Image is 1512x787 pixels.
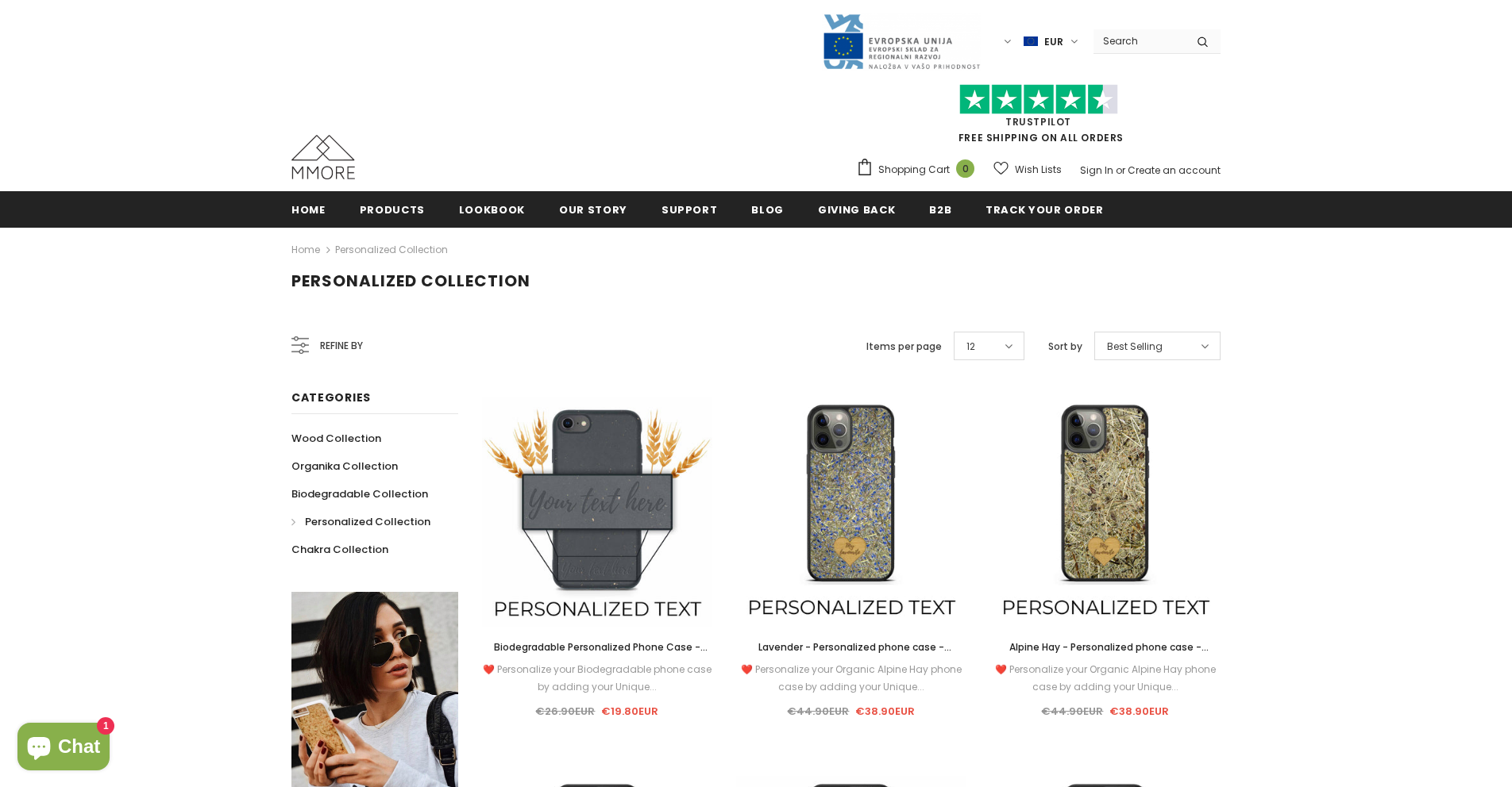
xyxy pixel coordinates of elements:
[335,243,448,256] a: Personalized Collection
[559,191,627,227] a: Our Story
[305,514,430,529] span: Personalized Collection
[1116,163,1125,177] span: or
[990,661,1221,696] div: ❤️ Personalize your Organic Alpine Hay phone case by adding your Unique...
[291,459,398,474] span: Organika Collection
[1009,640,1209,671] span: Alpine Hay - Personalized phone case - Personalized gift
[929,191,951,227] a: B2B
[494,640,708,671] span: Biodegradable Personalized Phone Case - Black
[736,661,966,696] div: ❤️ Personalize your Organic Alpine Hay phone case by adding your Unique...
[1107,339,1163,355] span: Best Selling
[1044,34,1063,50] span: EUR
[291,508,430,536] a: Personalized Collection
[661,202,718,217] span: support
[990,639,1221,656] a: Alpine Hay - Personalized phone case - Personalized gift
[736,639,966,656] a: Lavender - Personalized phone case - Personalized gift
[291,480,428,508] a: Biodegradable Collection
[751,191,784,227] a: Blog
[956,159,974,178] span: 0
[13,723,114,774] inbox-online-store-chat: Shopify online store chat
[993,155,1062,183] a: Wish Lists
[822,13,981,71] img: Javni Razpis
[291,390,371,405] span: Categories
[291,135,355,179] img: MMORE Cases
[482,661,712,696] div: ❤️ Personalize your Biodegradable phone case by adding your Unique...
[291,431,381,446] span: Wood Collection
[360,191,425,227] a: Products
[291,202,326,217] span: Home
[661,191,718,227] a: support
[291,486,428,501] span: Biodegradable Collection
[866,339,942,355] label: Items per page
[482,639,712,656] a: Biodegradable Personalized Phone Case - Black
[291,240,320,259] a: Home
[459,191,525,227] a: Lookbook
[758,640,951,671] span: Lavender - Personalized phone case - Personalized gift
[291,424,381,452] a: Wood Collection
[985,202,1103,217] span: Track your order
[360,202,425,217] span: Products
[291,452,398,480] a: Organika Collection
[459,202,525,217] span: Lookbook
[1080,163,1113,177] a: Sign In
[291,191,326,227] a: Home
[291,270,530,292] span: Personalized Collection
[1128,163,1221,177] a: Create an account
[601,704,658,719] span: €19.80EUR
[818,191,895,227] a: Giving back
[855,704,915,719] span: €38.90EUR
[1048,339,1082,355] label: Sort by
[818,202,895,217] span: Giving back
[535,704,595,719] span: €26.90EUR
[787,704,849,719] span: €44.90EUR
[985,191,1103,227] a: Track your order
[822,34,981,48] a: Javni Razpis
[856,91,1221,144] span: FREE SHIPPING ON ALL ORDERS
[320,337,363,355] span: Refine by
[559,202,627,217] span: Our Story
[878,162,950,178] span: Shopping Cart
[1005,115,1071,129] a: Trustpilot
[1093,29,1185,52] input: Search Site
[291,542,388,557] span: Chakra Collection
[929,202,951,217] span: B2B
[291,536,388,563] a: Chakra Collection
[1041,704,1103,719] span: €44.90EUR
[856,158,982,182] a: Shopping Cart 0
[1109,704,1169,719] span: €38.90EUR
[751,202,784,217] span: Blog
[966,339,975,355] span: 12
[1015,162,1062,178] span: Wish Lists
[959,84,1118,115] img: Trust Pilot Stars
